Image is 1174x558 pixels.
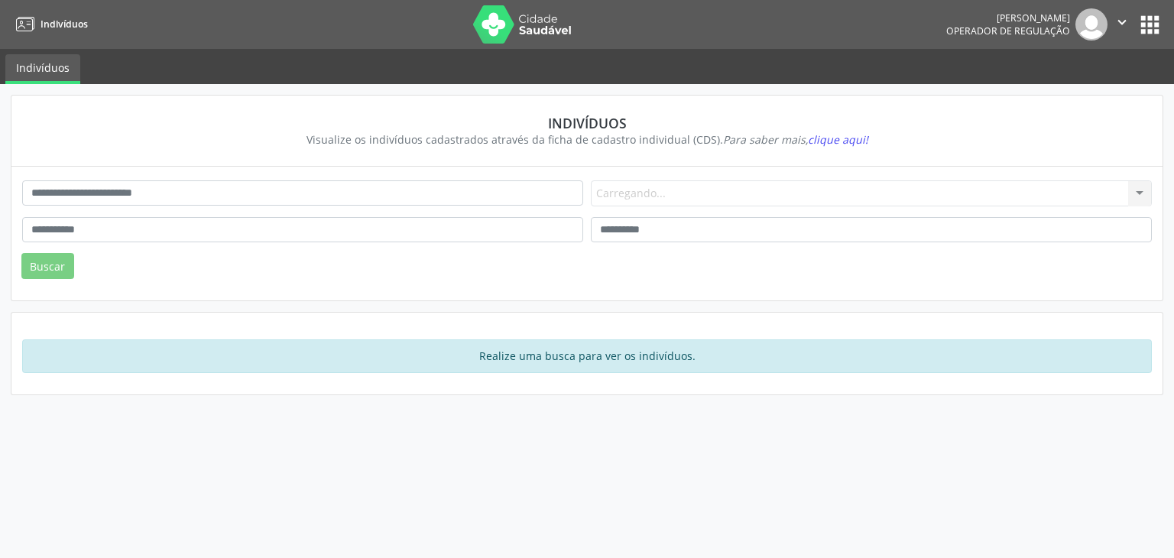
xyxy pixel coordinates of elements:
[723,132,868,147] i: Para saber mais,
[33,131,1141,148] div: Visualize os indivíduos cadastrados através da ficha de cadastro individual (CDS).
[1108,8,1137,41] button: 
[33,115,1141,131] div: Indivíduos
[946,11,1070,24] div: [PERSON_NAME]
[11,11,88,37] a: Indivíduos
[5,54,80,84] a: Indivíduos
[1075,8,1108,41] img: img
[946,24,1070,37] span: Operador de regulação
[21,253,74,279] button: Buscar
[808,132,868,147] span: clique aqui!
[1114,14,1130,31] i: 
[41,18,88,31] span: Indivíduos
[22,339,1152,373] div: Realize uma busca para ver os indivíduos.
[1137,11,1163,38] button: apps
